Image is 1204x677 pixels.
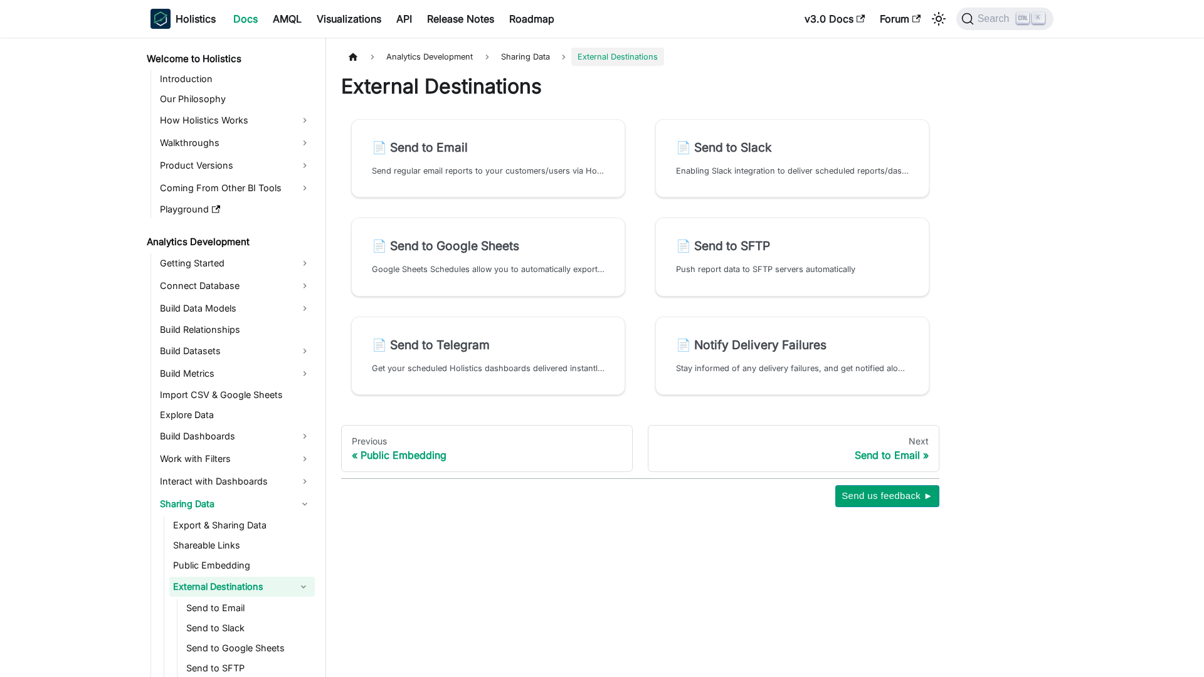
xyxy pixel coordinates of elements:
a: Forum [872,9,928,29]
a: Release Notes [420,9,502,29]
a: Home page [341,48,365,66]
a: Send to Slack [182,619,315,637]
button: Send us feedback ► [835,485,939,506]
span: Sharing Data [495,48,556,66]
div: Public Embedding [352,449,622,461]
a: Sharing Data [156,494,315,514]
h2: Send to Email [372,140,605,155]
span: External Destinations [571,48,664,66]
a: 📄️ Notify Delivery FailuresStay informed of any delivery failures, and get notified along with yo... [655,317,929,395]
a: Export & Sharing Data [169,517,315,534]
a: Welcome to Holistics [143,50,315,68]
b: Holistics [176,11,216,26]
a: Work with Filters [156,449,315,469]
a: Connect Database [156,276,315,296]
a: Walkthroughs [156,133,315,153]
h2: Send to Slack [676,140,909,155]
a: Build Dashboards [156,426,315,446]
a: Playground [156,201,315,218]
a: AMQL [265,9,309,29]
a: PreviousPublic Embedding [341,425,633,473]
span: Analytics Development [380,48,479,66]
a: Public Embedding [169,557,315,574]
div: Send to Email [658,449,929,461]
a: Send to Google Sheets [182,639,315,657]
img: Holistics [150,9,171,29]
a: Shareable Links [169,537,315,554]
a: Send to SFTP [182,659,315,677]
a: Send to Email [182,599,315,617]
a: Coming From Other BI Tools [156,178,315,198]
div: Previous [352,436,622,447]
a: v3.0 Docs [797,9,872,29]
h1: External Destinations [341,74,939,99]
a: Build Relationships [156,321,315,338]
p: Send regular email reports to your customers/users via Holistics BI [372,165,605,177]
nav: Breadcrumbs [341,48,939,66]
span: Search [974,13,1017,24]
a: Interact with Dashboards [156,471,315,491]
a: 📄️ Send to SFTPPush report data to SFTP servers automatically [655,218,929,296]
nav: Docs pages [341,425,939,473]
a: Our Philosophy [156,90,315,108]
p: Get your scheduled Holistics dashboards delivered instantly in Telegram for real-time alerts, mob... [372,362,605,374]
a: Getting Started [156,253,315,273]
a: External Destinations [169,577,292,597]
a: Explore Data [156,406,315,424]
p: Stay informed of any delivery failures, and get notified along with your team. [676,362,909,374]
a: 📄️ Send to EmailSend regular email reports to your customers/users via Holistics BI [351,119,625,197]
a: 📄️ Send to TelegramGet your scheduled Holistics dashboards delivered instantly in Telegram for re... [351,317,625,395]
span: Send us feedback ► [842,488,933,504]
a: Roadmap [502,9,562,29]
p: Push report data to SFTP servers automatically [676,263,909,275]
nav: Docs sidebar [138,38,326,677]
h2: Notify Delivery Failures [676,337,909,352]
button: Search (Ctrl+K) [956,8,1053,30]
a: HolisticsHolistics [150,9,216,29]
p: Enabling Slack integration to deliver scheduled reports/dashboards to your Slack team. This helps... [676,165,909,177]
a: NextSend to Email [648,425,939,473]
div: Next [658,436,929,447]
a: Product Versions [156,155,315,176]
p: Google Sheets Schedules allow you to automatically export data from a report/chart widget to a Go... [372,263,605,275]
a: Analytics Development [143,233,315,251]
a: 📄️ Send to SlackEnabling Slack integration to deliver scheduled reports/dashboards to your Slack ... [655,119,929,197]
a: Build Metrics [156,364,315,384]
a: 📄️ Send to Google SheetsGoogle Sheets Schedules allow you to automatically export data from a rep... [351,218,625,296]
a: Docs [226,9,265,29]
button: Collapse sidebar category 'External Destinations' [292,577,315,597]
a: Build Data Models [156,298,315,318]
a: Build Datasets [156,341,315,361]
h2: Send to Google Sheets [372,238,605,253]
button: Switch between dark and light mode (currently light mode) [929,9,949,29]
h2: Send to Telegram [372,337,605,352]
a: Introduction [156,70,315,88]
kbd: K [1032,13,1045,24]
a: Import CSV & Google Sheets [156,386,315,404]
a: How Holistics Works [156,110,315,130]
a: Visualizations [309,9,389,29]
h2: Send to SFTP [676,238,909,253]
a: API [389,9,420,29]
